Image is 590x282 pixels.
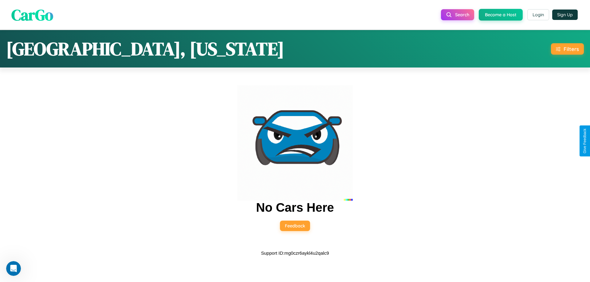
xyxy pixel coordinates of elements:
h2: No Cars Here [256,201,334,214]
button: Login [527,9,549,20]
button: Become a Host [479,9,523,21]
span: CarGo [11,4,53,25]
div: Filters [564,46,579,52]
iframe: Intercom live chat [6,261,21,276]
button: Sign Up [552,10,578,20]
div: Give Feedback [583,129,587,153]
span: Search [455,12,469,17]
button: Filters [551,43,584,55]
img: car [237,85,353,201]
p: Support ID: mg0czr6aykl4u2qalc9 [261,249,329,257]
button: Feedback [280,221,310,231]
h1: [GEOGRAPHIC_DATA], [US_STATE] [6,36,284,61]
button: Search [441,9,474,20]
